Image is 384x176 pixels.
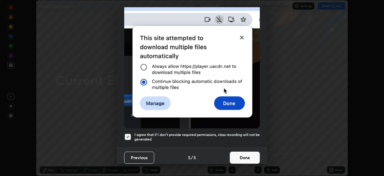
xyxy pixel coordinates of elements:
h5: I agree that if I don't provide required permissions, class recording will not be generated [134,132,260,142]
h4: / [191,154,193,161]
h4: 5 [188,154,190,161]
h4: 5 [193,154,196,161]
button: Done [230,152,260,164]
button: Previous [124,152,154,164]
